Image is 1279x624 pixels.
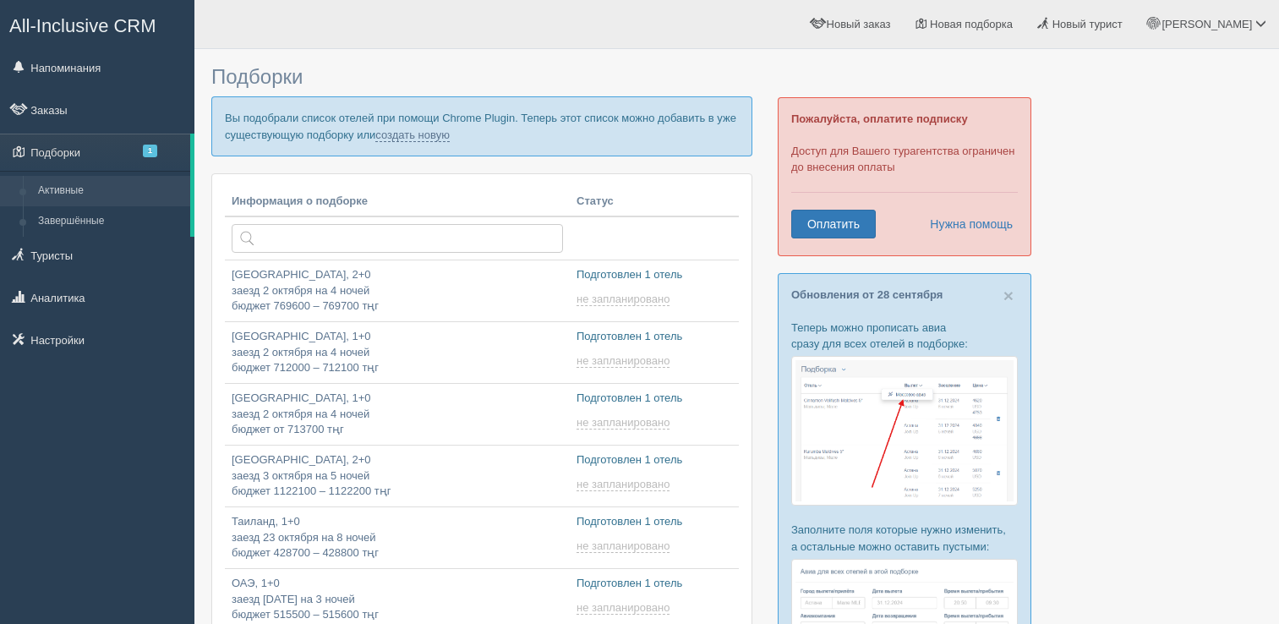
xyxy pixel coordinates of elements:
[225,187,570,217] th: Информация о подборке
[232,224,563,253] input: Поиск по стране или туристу
[577,576,732,592] p: Подготовлен 1 отель
[225,507,570,568] a: Таиланд, 1+0заезд 23 октября на 8 ночейбюджет 428700 – 428800 тңг
[577,293,670,306] span: не запланировано
[577,267,732,283] p: Подготовлен 1 отель
[232,576,563,623] p: ОАЭ, 1+0 заезд [DATE] на 3 ночей бюджет 515500 – 515600 тңг
[225,446,570,506] a: [GEOGRAPHIC_DATA], 2+0заезд 3 октября на 5 ночейбюджет 1122100 – 1122200 тңг
[791,112,968,125] b: Пожалуйста, оплатите подписку
[232,267,563,315] p: [GEOGRAPHIC_DATA], 2+0 заезд 2 октября на 4 ночей бюджет 769600 – 769700 тңг
[791,356,1018,506] img: %D0%BF%D0%BE%D0%B4%D0%B1%D0%BE%D1%80%D0%BA%D0%B0-%D0%B0%D0%B2%D0%B8%D0%B0-1-%D1%81%D1%80%D0%BC-%D...
[1003,286,1014,305] span: ×
[577,539,670,553] span: не запланировано
[577,539,673,553] a: не запланировано
[827,18,891,30] span: Новый заказ
[919,210,1014,238] a: Нужна помощь
[577,416,673,430] a: не запланировано
[225,322,570,383] a: [GEOGRAPHIC_DATA], 1+0заезд 2 октября на 4 ночейбюджет 712000 – 712100 тңг
[577,293,673,306] a: не запланировано
[791,320,1018,352] p: Теперь можно прописать авиа сразу для всех отелей в подборке:
[1003,287,1014,304] button: Close
[577,478,670,491] span: не запланировано
[232,514,563,561] p: Таиланд, 1+0 заезд 23 октября на 8 ночей бюджет 428700 – 428800 тңг
[1161,18,1252,30] span: [PERSON_NAME]
[232,391,563,438] p: [GEOGRAPHIC_DATA], 1+0 заезд 2 октября на 4 ночей бюджет от 713700 тңг
[791,288,943,301] a: Обновления от 28 сентября
[577,601,673,615] a: не запланировано
[930,18,1013,30] span: Новая подборка
[225,384,570,445] a: [GEOGRAPHIC_DATA], 1+0заезд 2 октября на 4 ночейбюджет от 713700 тңг
[211,96,752,156] p: Вы подобрали список отелей при помощи Chrome Plugin. Теперь этот список можно добавить в уже суще...
[791,210,876,238] a: Оплатить
[577,354,670,368] span: не запланировано
[577,416,670,430] span: не запланировано
[225,260,570,321] a: [GEOGRAPHIC_DATA], 2+0заезд 2 октября на 4 ночейбюджет 769600 – 769700 тңг
[577,452,732,468] p: Подготовлен 1 отель
[143,145,157,157] span: 1
[9,15,156,36] span: All-Inclusive CRM
[30,176,190,206] a: Активные
[577,354,673,368] a: не запланировано
[375,129,450,142] a: создать новую
[577,514,732,530] p: Подготовлен 1 отель
[577,478,673,491] a: не запланировано
[577,329,732,345] p: Подготовлен 1 отель
[1052,18,1123,30] span: Новый турист
[577,391,732,407] p: Подготовлен 1 отель
[791,522,1018,554] p: Заполните поля которые нужно изменить, а остальные можно оставить пустыми:
[211,65,303,88] span: Подборки
[1,1,194,47] a: All-Inclusive CRM
[232,329,563,376] p: [GEOGRAPHIC_DATA], 1+0 заезд 2 октября на 4 ночей бюджет 712000 – 712100 тңг
[577,601,670,615] span: не запланировано
[570,187,739,217] th: Статус
[30,206,190,237] a: Завершённые
[232,452,563,500] p: [GEOGRAPHIC_DATA], 2+0 заезд 3 октября на 5 ночей бюджет 1122100 – 1122200 тңг
[778,97,1031,256] div: Доступ для Вашего турагентства ограничен до внесения оплаты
